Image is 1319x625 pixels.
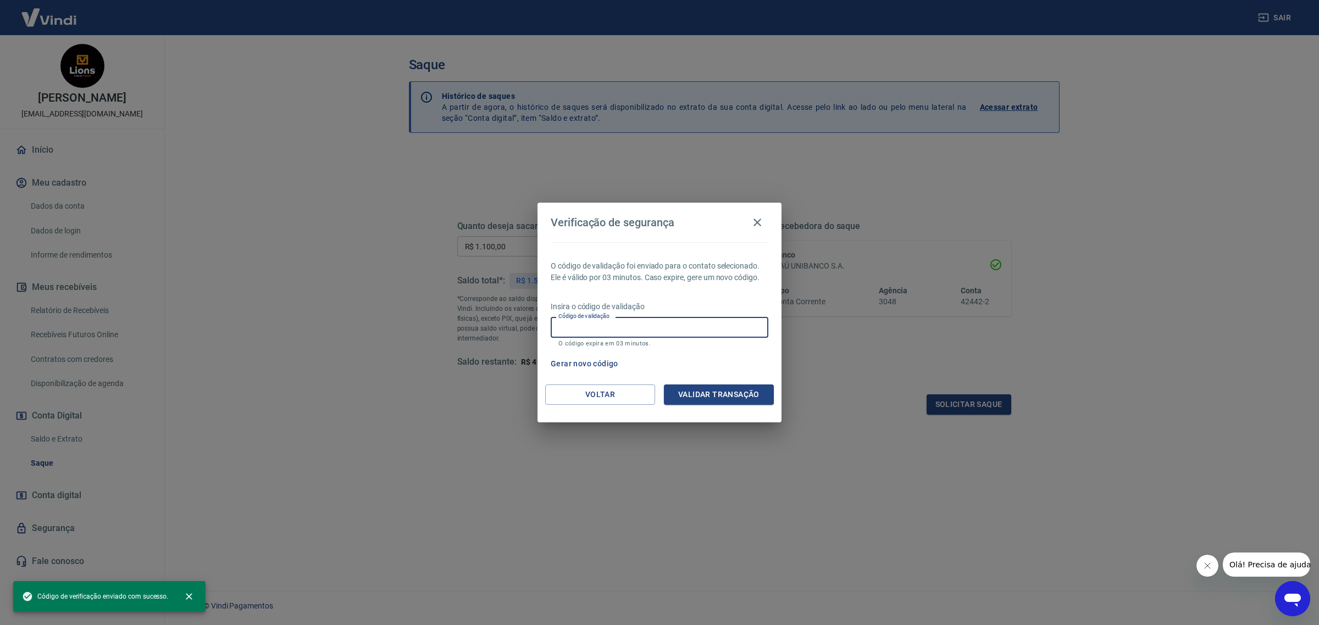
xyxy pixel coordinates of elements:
button: Validar transação [664,384,774,405]
button: close [177,584,201,609]
p: O código de validação foi enviado para o contato selecionado. Ele é válido por 03 minutos. Caso e... [551,260,768,283]
iframe: Fechar mensagem [1196,555,1218,577]
button: Voltar [545,384,655,405]
span: Código de verificação enviado com sucesso. [22,591,168,602]
label: Código de validação [558,312,609,320]
button: Gerar novo código [546,354,623,374]
iframe: Botão para abrir a janela de mensagens [1275,581,1310,616]
p: O código expira em 03 minutos. [558,340,761,347]
p: Insira o código de validação [551,301,768,312]
span: Olá! Precisa de ajuda? [7,8,92,16]
h4: Verificação de segurança [551,216,674,229]
iframe: Mensagem da empresa [1223,553,1310,577]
